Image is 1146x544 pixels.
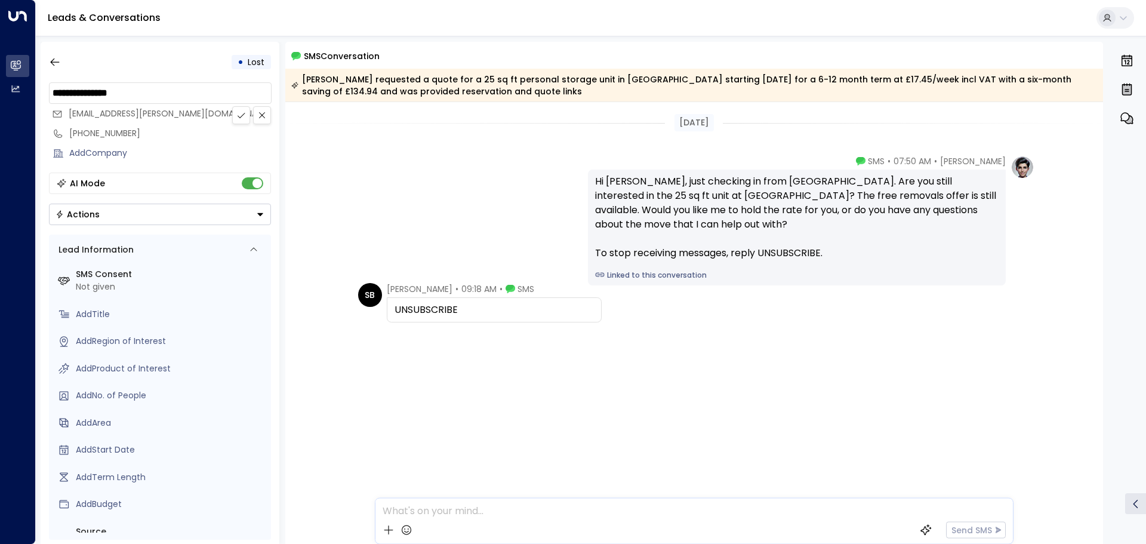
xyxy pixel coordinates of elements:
span: [PERSON_NAME] [940,155,1006,167]
span: SMS [517,283,534,295]
label: SMS Consent [76,268,266,281]
span: • [500,283,503,295]
span: • [888,155,891,167]
span: • [455,283,458,295]
button: Actions [49,204,271,225]
span: • [934,155,937,167]
div: • [238,51,244,73]
img: profile-logo.png [1011,155,1034,179]
div: UNSUBSCRIBE [395,303,594,317]
a: Leads & Conversations [48,11,161,24]
div: AddCompany [69,147,271,159]
div: AddTitle [76,308,266,321]
div: AddNo. of People [76,389,266,402]
div: AddProduct of Interest [76,362,266,375]
div: Not given [76,281,266,293]
span: SMS Conversation [304,49,380,63]
div: Hi [PERSON_NAME], just checking in from [GEOGRAPHIC_DATA]. Are you still interested in the 25 sq ... [595,174,999,260]
div: AI Mode [70,177,105,189]
div: Lead Information [54,244,134,256]
div: AddRegion of Interest [76,335,266,348]
span: 07:50 AM [894,155,931,167]
div: AddBudget [76,498,266,511]
div: [PERSON_NAME] requested a quote for a 25 sq ft personal storage unit in [GEOGRAPHIC_DATA] startin... [291,73,1096,97]
span: SMS [868,155,885,167]
a: Linked to this conversation [595,270,999,281]
div: [DATE] [674,114,714,131]
span: [PERSON_NAME] [387,283,452,295]
div: Actions [56,209,100,220]
div: SB [358,283,382,307]
span: rayne.bellinger@gmail.com [69,107,271,120]
span: Lost [248,56,264,68]
div: AddStart Date [76,444,266,456]
div: [PHONE_NUMBER] [69,127,271,140]
div: AddArea [76,417,266,429]
label: Source [76,525,266,538]
span: 09:18 AM [461,283,497,295]
div: Button group with a nested menu [49,204,271,225]
span: [EMAIL_ADDRESS][PERSON_NAME][DOMAIN_NAME] [69,107,272,119]
div: AddTerm Length [76,471,266,484]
